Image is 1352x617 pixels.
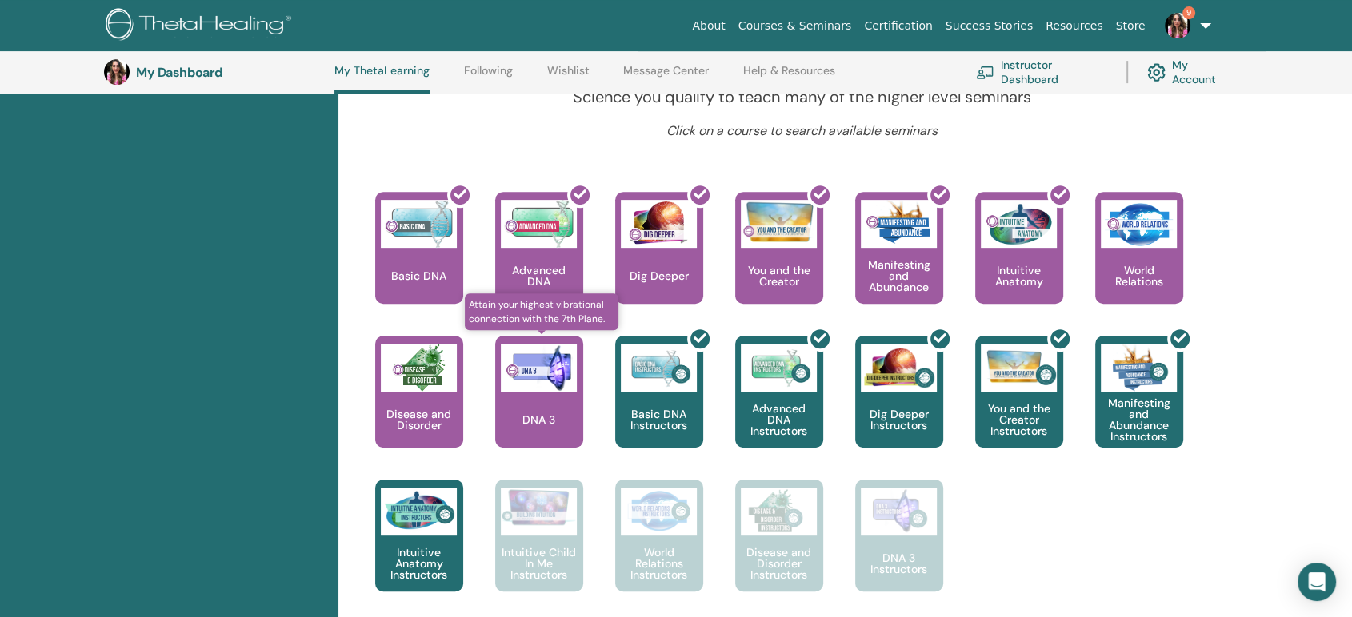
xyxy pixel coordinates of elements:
img: Basic DNA Instructors [621,344,697,392]
div: Open Intercom Messenger [1298,563,1336,601]
img: Manifesting and Abundance [861,200,937,248]
a: Dig Deeper Instructors Dig Deeper Instructors [855,336,943,480]
img: Intuitive Anatomy [981,200,1057,248]
img: Manifesting and Abundance Instructors [1101,344,1177,392]
a: Advanced DNA Advanced DNA [495,192,583,336]
a: Store [1110,11,1152,41]
a: Disease and Disorder Disease and Disorder [375,336,463,480]
img: You and the Creator Instructors [981,344,1057,392]
img: Intuitive Child In Me Instructors [501,488,577,527]
img: World Relations [1101,200,1177,248]
p: Advanced DNA Instructors [735,403,823,436]
p: Manifesting and Abundance [855,259,943,293]
a: Intuitive Anatomy Intuitive Anatomy [975,192,1063,336]
p: DNA 3 [516,414,562,425]
img: You and the Creator [741,200,817,244]
a: Manifesting and Abundance Manifesting and Abundance [855,192,943,336]
img: Dig Deeper [621,200,697,248]
p: Intuitive Anatomy [975,265,1063,287]
p: Click on a course to search available seminars [442,121,1162,141]
a: Courses & Seminars [732,11,858,41]
p: Disease and Disorder [375,408,463,431]
a: Manifesting and Abundance Instructors Manifesting and Abundance Instructors [1095,336,1183,480]
img: DNA 3 [501,344,577,392]
a: Message Center [623,64,709,90]
img: Basic DNA [381,200,457,248]
p: Disease and Disorder Instructors [735,547,823,580]
img: default.jpg [1165,13,1190,38]
p: Advanced DNA [495,265,583,287]
p: DNA 3 Instructors [855,552,943,575]
a: My ThetaLearning [334,64,430,94]
p: You and the Creator [735,265,823,287]
img: Disease and Disorder [381,344,457,392]
p: You and the Creator Instructors [975,403,1063,436]
img: chalkboard-teacher.svg [976,66,994,79]
p: Intuitive Anatomy Instructors [375,547,463,580]
p: Basic DNA Instructors [615,408,703,431]
a: Attain your highest vibrational connection with the 7th Plane. DNA 3 DNA 3 [495,336,583,480]
a: About [686,11,731,41]
a: You and the Creator Instructors You and the Creator Instructors [975,336,1063,480]
a: Help & Resources [743,64,835,90]
a: You and the Creator You and the Creator [735,192,823,336]
a: Certification [858,11,938,41]
img: DNA 3 Instructors [861,488,937,535]
p: Dig Deeper Instructors [855,408,943,431]
img: cog.svg [1147,59,1166,86]
a: Basic DNA Instructors Basic DNA Instructors [615,336,703,480]
img: Advanced DNA Instructors [741,344,817,392]
img: Intuitive Anatomy Instructors [381,488,457,535]
p: Manifesting and Abundance Instructors [1095,397,1183,442]
p: World Relations [1095,265,1183,287]
h3: My Dashboard [136,65,296,80]
a: Resources [1039,11,1110,41]
a: Dig Deeper Dig Deeper [615,192,703,336]
img: World Relations Instructors [621,488,697,535]
a: Following [464,64,513,90]
a: My Account [1147,54,1232,90]
img: default.jpg [104,59,130,85]
img: Advanced DNA [501,200,577,248]
a: World Relations World Relations [1095,192,1183,336]
img: Disease and Disorder Instructors [741,488,817,535]
img: Dig Deeper Instructors [861,344,937,392]
span: Attain your highest vibrational connection with the 7th Plane. [465,293,619,330]
span: 9 [1182,6,1195,19]
a: Instructor Dashboard [976,54,1107,90]
a: Success Stories [939,11,1039,41]
img: logo.png [106,8,297,44]
p: Intuitive Child In Me Instructors [495,547,583,580]
a: Basic DNA Basic DNA [375,192,463,336]
a: Advanced DNA Instructors Advanced DNA Instructors [735,336,823,480]
a: Wishlist [547,64,590,90]
p: Dig Deeper [623,270,695,281]
p: World Relations Instructors [615,547,703,580]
